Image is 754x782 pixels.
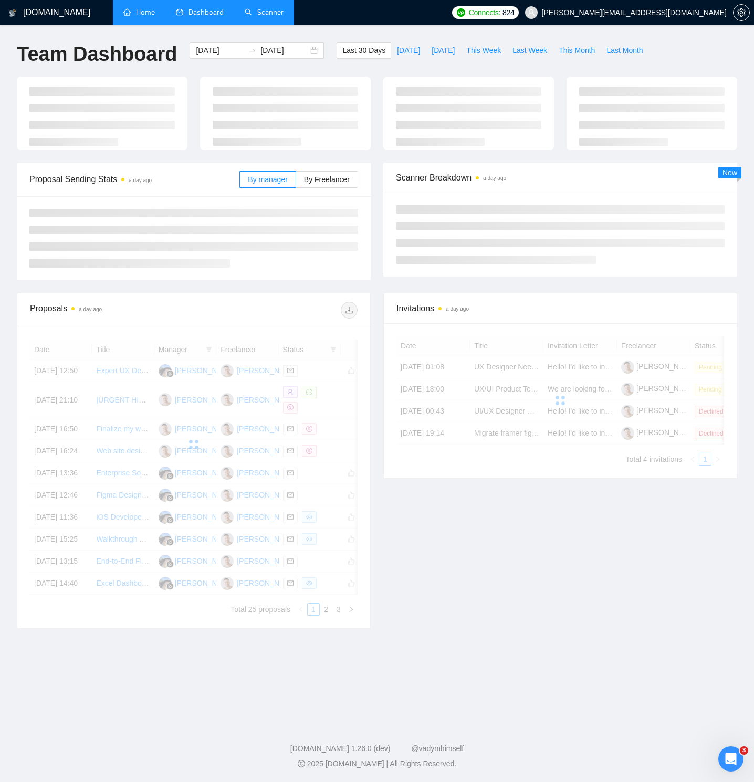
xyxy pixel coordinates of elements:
span: 3 [740,746,748,755]
button: Last 30 Days [337,42,391,59]
img: logo [9,5,16,22]
span: Dashboard [188,8,224,17]
div: 2025 [DOMAIN_NAME] | All Rights Reserved. [8,758,746,769]
img: upwork-logo.png [457,8,465,17]
span: This Month [559,45,595,56]
button: This Month [553,42,601,59]
time: a day ago [483,175,506,181]
span: swap-right [248,46,256,55]
span: Last Month [606,45,643,56]
a: searchScanner [245,8,284,17]
span: Last 30 Days [342,45,385,56]
span: 824 [502,7,514,18]
time: a day ago [446,306,469,312]
input: Start date [196,45,244,56]
span: By manager [248,175,287,184]
button: [DATE] [426,42,460,59]
iframe: Intercom live chat [718,746,743,772]
span: user [528,9,535,16]
span: [DATE] [432,45,455,56]
span: New [722,168,737,177]
h1: Team Dashboard [17,42,177,67]
button: Last Month [601,42,648,59]
span: setting [734,8,749,17]
span: This Week [466,45,501,56]
a: [DOMAIN_NAME] 1.26.0 (dev) [290,744,391,753]
a: homeHome [123,8,155,17]
span: Last Week [512,45,547,56]
time: a day ago [129,177,152,183]
div: Proposals [30,302,194,319]
span: Scanner Breakdown [396,171,725,184]
span: Connects: [469,7,500,18]
span: [DATE] [397,45,420,56]
time: a day ago [79,307,102,312]
span: Proposal Sending Stats [29,173,239,186]
span: By Freelancer [304,175,350,184]
span: to [248,46,256,55]
button: setting [733,4,750,21]
button: This Week [460,42,507,59]
button: Last Week [507,42,553,59]
a: setting [733,8,750,17]
input: End date [260,45,308,56]
span: dashboard [176,8,183,16]
button: [DATE] [391,42,426,59]
a: @vadymhimself [411,744,464,753]
span: copyright [298,760,305,767]
span: Invitations [396,302,724,315]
